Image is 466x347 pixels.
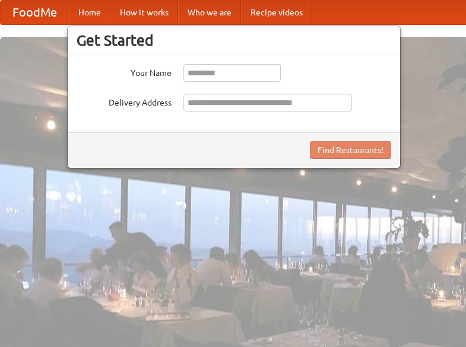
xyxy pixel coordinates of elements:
[1,1,69,24] a: FoodMe
[178,1,241,24] a: Who we are
[310,141,391,159] button: Find Restaurants!
[110,1,178,24] a: How it works
[241,1,312,24] a: Recipe videos
[69,1,110,24] a: Home
[77,94,172,109] label: Delivery Address
[77,31,391,49] h3: Get Started
[77,64,172,79] label: Your Name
